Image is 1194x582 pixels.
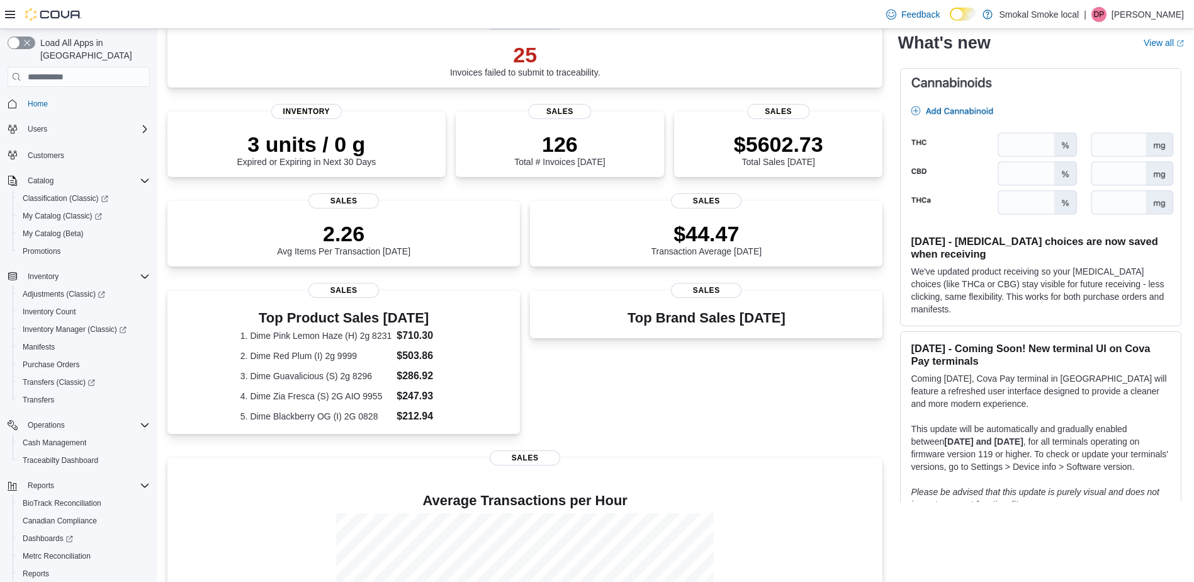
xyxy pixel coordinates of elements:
span: Canadian Compliance [18,513,150,528]
a: Transfers (Classic) [13,374,155,391]
button: Traceabilty Dashboard [13,452,155,469]
span: Transfers [18,392,150,408]
a: Manifests [18,339,60,355]
a: Inventory Count [18,304,81,319]
p: [PERSON_NAME] [1112,7,1184,22]
a: Dashboards [18,531,78,546]
span: Customers [23,147,150,163]
img: Cova [25,8,82,21]
button: Reports [3,477,155,494]
p: | [1084,7,1086,22]
div: Transaction Average [DATE] [651,221,762,256]
span: Inventory [23,269,150,284]
h3: Top Brand Sales [DATE] [628,311,786,326]
span: Purchase Orders [23,360,80,370]
p: This update will be automatically and gradually enabled between , for all terminals operating on ... [911,423,1171,473]
a: Classification (Classic) [18,191,113,206]
span: Traceabilty Dashboard [23,455,98,465]
div: Total Sales [DATE] [734,132,823,167]
span: Operations [28,420,65,430]
p: Smokal Smoke local [999,7,1079,22]
span: Canadian Compliance [23,516,97,526]
a: Transfers [18,392,59,408]
span: Catalog [23,173,150,188]
span: Reports [28,481,54,491]
dt: 2. Dime Red Plum (I) 2g 9999 [240,350,391,362]
dd: $212.94 [397,409,447,424]
button: Customers [3,145,155,164]
span: Home [28,99,48,109]
span: Customers [28,151,64,161]
button: My Catalog (Beta) [13,225,155,243]
p: $5602.73 [734,132,823,157]
button: Users [23,122,52,137]
a: My Catalog (Classic) [13,207,155,225]
span: Users [23,122,150,137]
span: Transfers (Classic) [23,377,95,387]
p: $44.47 [651,221,762,246]
p: 3 units / 0 g [237,132,376,157]
span: My Catalog (Classic) [23,211,102,221]
button: BioTrack Reconciliation [13,494,155,512]
span: My Catalog (Beta) [18,226,150,241]
span: Sales [308,193,379,208]
span: Promotions [23,246,61,256]
span: Adjustments (Classic) [23,289,105,299]
a: Dashboards [13,530,155,547]
span: Dashboards [18,531,150,546]
button: Cash Management [13,434,155,452]
a: Canadian Compliance [18,513,102,528]
a: Transfers (Classic) [18,375,100,390]
button: Inventory [23,269,64,284]
span: Reports [23,478,150,493]
span: Catalog [28,176,54,186]
a: Feedback [881,2,945,27]
dd: $286.92 [397,368,447,384]
a: My Catalog (Classic) [18,208,107,224]
span: Inventory Manager (Classic) [23,324,127,334]
a: Purchase Orders [18,357,85,372]
span: Cash Management [18,435,150,450]
span: BioTrack Reconciliation [18,496,150,511]
span: Adjustments (Classic) [18,287,150,302]
div: Total # Invoices [DATE] [514,132,605,167]
h3: [DATE] - Coming Soon! New terminal UI on Cova Pay terminals [911,342,1171,367]
a: Adjustments (Classic) [13,285,155,303]
button: Catalog [23,173,59,188]
span: Sales [747,104,809,119]
button: Catalog [3,172,155,190]
dd: $503.86 [397,348,447,363]
svg: External link [1176,40,1184,47]
span: Sales [529,104,591,119]
a: Customers [23,148,69,163]
span: Transfers (Classic) [18,375,150,390]
strong: [DATE] and [DATE] [944,437,1023,447]
span: Home [23,96,150,111]
span: Sales [671,283,741,298]
button: Operations [3,416,155,434]
span: Feedback [901,8,940,21]
a: View allExternal link [1144,38,1184,48]
a: My Catalog (Beta) [18,226,89,241]
span: Manifests [18,339,150,355]
p: Coming [DATE], Cova Pay terminal in [GEOGRAPHIC_DATA] will feature a refreshed user interface des... [911,372,1171,410]
h2: What's new [898,33,990,53]
span: BioTrack Reconciliation [23,498,101,508]
a: Inventory Manager (Classic) [18,322,132,337]
span: Purchase Orders [18,357,150,372]
span: Inventory [271,104,342,119]
span: Manifests [23,342,55,352]
span: Sales [671,193,741,208]
div: Expired or Expiring in Next 30 Days [237,132,376,167]
span: Users [28,124,47,134]
span: Inventory Count [18,304,150,319]
span: DP [1094,7,1105,22]
p: We've updated product receiving so your [MEDICAL_DATA] choices (like THCa or CBG) stay visible fo... [911,265,1171,316]
dd: $247.93 [397,389,447,404]
span: Metrc Reconciliation [18,549,150,564]
span: Operations [23,418,150,433]
span: My Catalog (Classic) [18,208,150,224]
button: Inventory Count [13,303,155,321]
span: Reports [23,569,49,579]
